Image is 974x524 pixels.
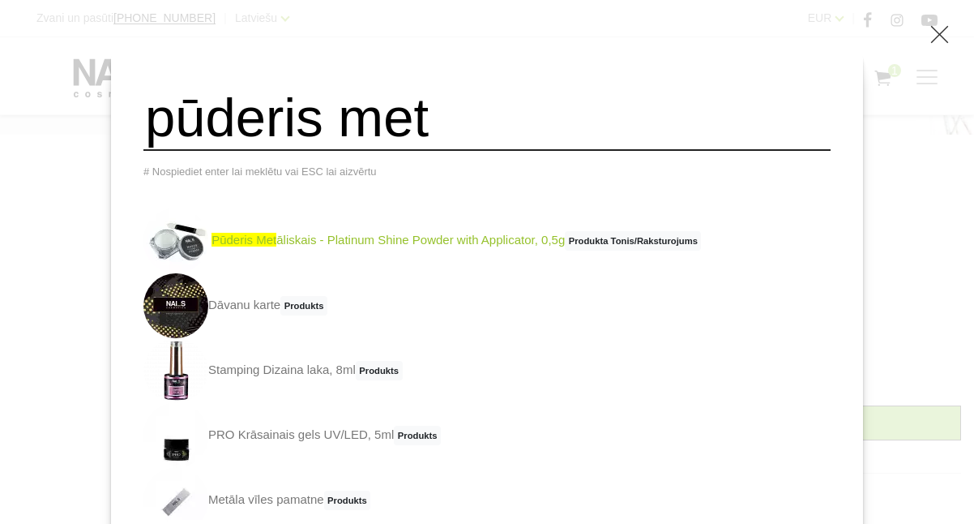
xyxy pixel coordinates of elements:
a: Dāvanu karteProdukts [143,273,327,338]
span: Produkts [394,426,441,445]
span: Produkts [356,361,403,380]
a: pūderis metāliskais - Platinum Shine Powder with Applicator, 0,5gProdukta Tonis/Raksturojums [143,208,701,273]
img: Augstas kvalitātes, metāliskā spoguļefekta dizaina pūderis lieliskam spīdumam. Šobrīd aktuāls spi... [143,208,208,273]
span: Produkts [324,491,371,510]
span: Produkta Tonis/Raksturojums [565,231,701,251]
span: Produkts [280,296,327,316]
a: PRO Krāsainais gels UV/LED, 5mlProdukts [143,403,441,468]
input: Meklēt produktus ... [143,85,831,151]
a: Stamping Dizaina laka, 8mlProdukts [143,338,403,403]
span: # Nospiediet enter lai meklētu vai ESC lai aizvērtu [143,165,377,178]
span: pūderis met [211,233,276,247]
